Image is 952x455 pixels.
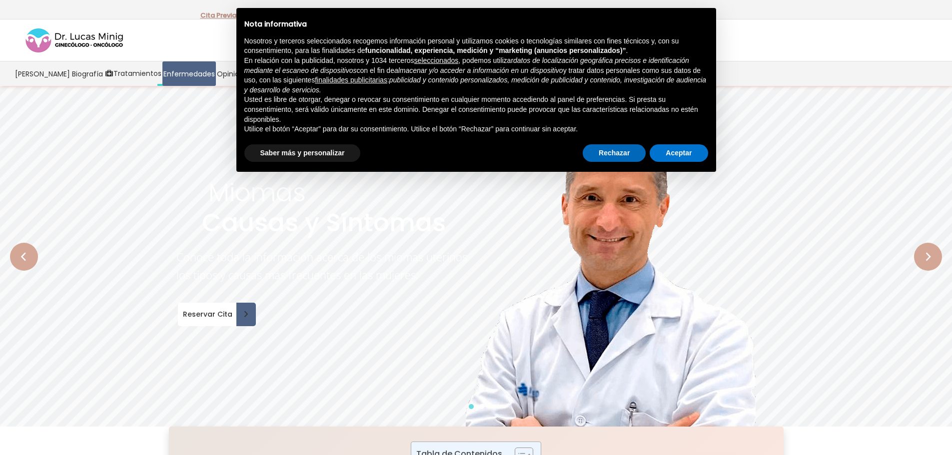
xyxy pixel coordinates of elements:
[244,95,708,124] p: Usted es libre de otorgar, denegar o revocar su consentimiento en cualquier momento accediendo al...
[217,68,244,79] span: Opinión
[176,248,471,285] rs-layer: Conoce toda la información acerca de los miomas uterinos los tipos y causas más frecuentes en las...
[14,61,71,86] a: [PERSON_NAME]
[414,56,459,66] button: seleccionados
[315,75,387,85] button: finalidades publicitarias
[202,210,446,235] rs-layer: Causas y Síntomas
[244,20,708,28] h2: Nota informativa
[113,68,161,79] span: Tratamientos
[15,68,70,79] span: [PERSON_NAME]
[72,68,103,79] span: Biografía
[200,9,240,22] p: -
[244,56,689,74] em: datos de localización geográfica precisos e identificación mediante el escaneo de dispositivos
[365,46,626,54] strong: funcionalidad, experiencia, medición y “marketing (anuncios personalizados)”
[208,180,306,205] rs-layer: Miomas
[200,10,236,20] a: Cita Previa
[216,61,245,86] a: Opinión
[71,61,104,86] a: Biografía
[162,61,216,86] a: Enfermedades
[244,144,361,162] button: Saber más y personalizar
[244,36,708,56] p: Nosotros y terceros seleccionados recogemos información personal y utilizamos cookies o tecnologí...
[444,120,775,428] img: Qué son los miomas uterinos Dr. Lucas minig
[394,66,563,74] em: almacenar y/o acceder a información en un dispositivo
[178,311,234,318] span: Reservar Cita
[583,144,646,162] button: Rechazar
[244,76,707,94] em: publicidad y contenido personalizados, medición de publicidad y contenido, investigación de audie...
[244,56,708,95] p: En relación con la publicidad, nosotros y 1034 terceros , podemos utilizar con el fin de y tratar...
[244,124,708,134] p: Utilice el botón “Aceptar” para dar su consentimiento. Utilice el botón “Rechazar” para continuar...
[163,68,215,79] span: Enfermedades
[104,61,162,86] a: Tratamientos
[650,144,708,162] button: Aceptar
[178,303,256,326] a: Reservar Cita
